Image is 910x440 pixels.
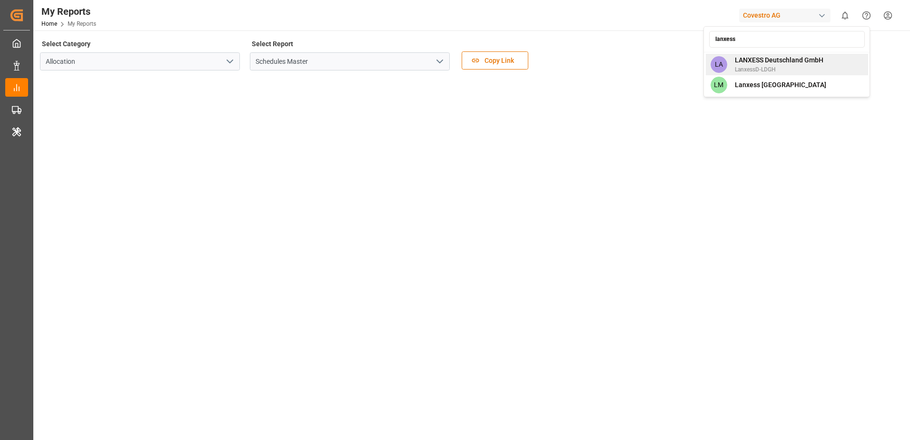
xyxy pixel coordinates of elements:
[711,56,727,73] span: LA
[709,31,865,48] input: Search an account...
[735,65,823,74] span: LanxessD-LDGH
[735,80,826,90] span: Lanxess [GEOGRAPHIC_DATA]
[711,77,727,93] span: LM
[735,55,823,65] span: LANXESS Deutschland GmbH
